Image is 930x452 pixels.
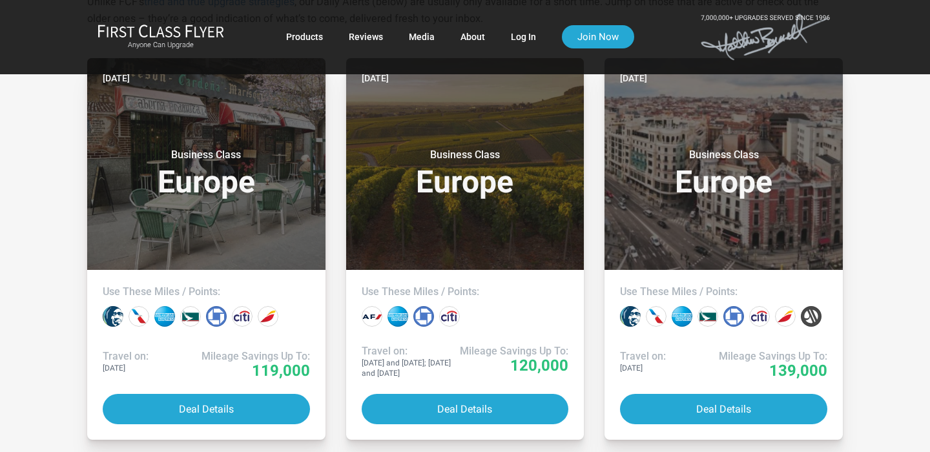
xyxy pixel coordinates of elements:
h4: Use These Miles / Points: [620,285,827,298]
div: Amex points [672,306,692,327]
div: Chase points [413,306,434,327]
a: [DATE]Business ClassEuropeUse These Miles / Points:Travel on:[DATE]Mileage Savings Up To:119,000D... [87,58,325,440]
a: [DATE]Business ClassEuropeUse These Miles / Points:Travel on:[DATE]Mileage Savings Up To:139,000D... [604,58,843,440]
a: Reviews [349,25,383,48]
div: Citi points [232,306,253,327]
div: Citi points [749,306,770,327]
h4: Use These Miles / Points: [362,285,569,298]
div: Cathay Pacific miles [180,306,201,327]
div: Chase points [206,306,227,327]
small: Business Class [125,149,287,161]
h3: Europe [362,149,569,198]
div: Alaska miles [620,306,641,327]
small: Anyone Can Upgrade [98,41,224,50]
button: Deal Details [362,394,569,424]
div: Citi points [439,306,460,327]
small: Business Class [384,149,546,161]
div: Air France miles [362,306,382,327]
a: Join Now [562,25,634,48]
div: Iberia miles [775,306,796,327]
div: Alaska miles [103,306,123,327]
div: Cathay Pacific miles [697,306,718,327]
a: Media [409,25,435,48]
div: Iberia miles [258,306,278,327]
a: [DATE]Business ClassEuropeUse These Miles / Points:Travel on:[DATE] and [DATE]; [DATE] and [DATE]... [346,58,584,440]
h3: Europe [620,149,827,198]
button: Deal Details [103,394,310,424]
a: Log In [511,25,536,48]
time: [DATE] [620,71,647,85]
div: Amex points [387,306,408,327]
a: Products [286,25,323,48]
div: American miles [646,306,666,327]
small: Business Class [643,149,805,161]
div: American miles [129,306,149,327]
img: First Class Flyer [98,24,224,37]
div: Amex points [154,306,175,327]
h3: Europe [103,149,310,198]
div: Chase points [723,306,744,327]
h4: Use These Miles / Points: [103,285,310,298]
a: About [460,25,485,48]
time: [DATE] [103,71,130,85]
button: Deal Details [620,394,827,424]
div: Marriott points [801,306,821,327]
time: [DATE] [362,71,389,85]
a: First Class FlyerAnyone Can Upgrade [98,24,224,50]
